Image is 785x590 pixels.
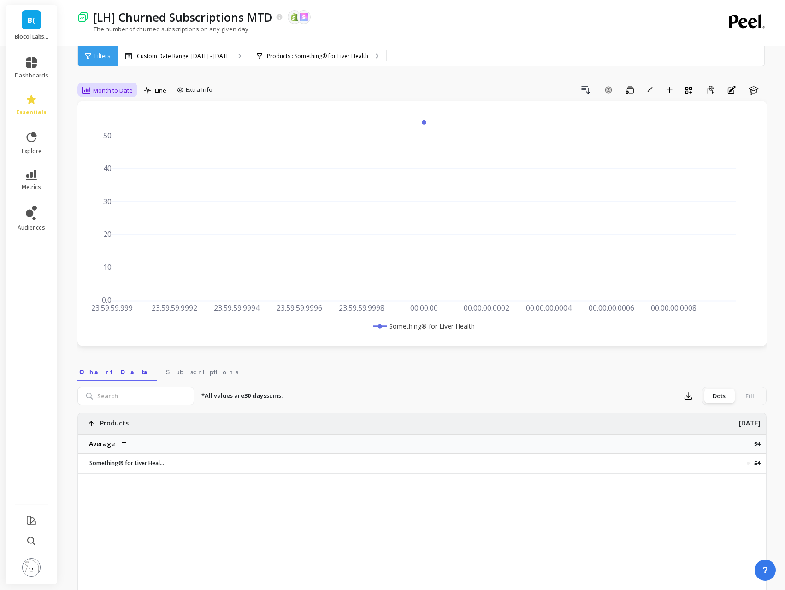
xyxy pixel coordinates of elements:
strong: 30 days [244,391,266,400]
p: Custom Date Range, [DATE] - [DATE] [137,53,231,60]
nav: Tabs [77,360,767,381]
img: api.skio.svg [300,13,308,21]
p: 54 [754,440,766,448]
span: Chart Data [79,367,155,377]
p: Biocol Labs (US) [15,33,48,41]
span: Subscriptions [166,367,238,377]
div: Dots [704,389,734,403]
span: audiences [18,224,45,231]
span: dashboards [15,72,48,79]
p: [DATE] [739,413,761,428]
span: Line [155,86,166,95]
img: api.shopify.svg [290,13,299,21]
p: The number of churned subscriptions on any given day [77,25,248,33]
div: Fill [734,389,765,403]
span: metrics [22,183,41,191]
input: Search [77,387,194,405]
span: explore [22,147,41,155]
span: essentials [16,109,47,116]
p: *All values are sums. [201,391,283,401]
p: [LH] Churned Subscriptions MTD [93,9,272,25]
img: header icon [77,12,89,23]
span: Month to Date [93,86,133,95]
p: Something® for Liver Health [84,460,165,467]
p: Products [100,413,129,428]
span: B( [28,15,35,25]
p: 54 [754,460,761,467]
p: Products : Something® for Liver Health [267,53,368,60]
span: ? [762,564,768,577]
span: Filters [94,53,110,60]
span: Extra Info [186,85,212,94]
button: ? [755,560,776,581]
img: profile picture [22,558,41,577]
